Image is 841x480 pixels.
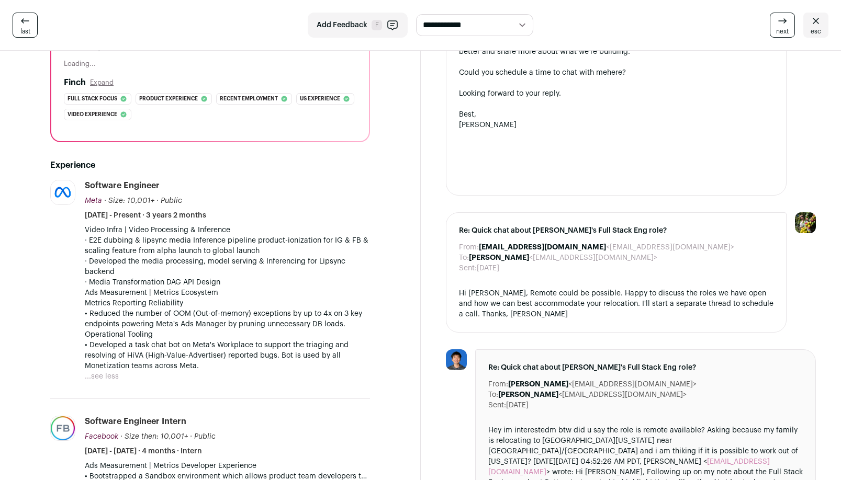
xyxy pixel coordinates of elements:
span: Full stack focus [68,94,117,104]
a: next [770,13,795,38]
span: Facebook [85,433,118,440]
p: • Reduced the number of OOM (Out-of-memory) exceptions by up to 4x on 3 key endpoints powering Me... [85,308,370,329]
div: Software Engineer Intern [85,416,186,427]
dd: <[EMAIL_ADDRESS][DOMAIN_NAME]> [479,242,734,253]
div: Best, [459,109,774,120]
span: esc [811,27,821,36]
dt: From: [488,379,508,390]
dd: [DATE] [477,263,499,273]
dd: [DATE] [506,400,529,410]
dd: <[EMAIL_ADDRESS][DOMAIN_NAME]> [508,379,697,390]
p: Video Infra | Video Processing & Inference · E2E dubbing & lipsync media Inference pipeline produ... [85,225,370,288]
span: · Size: 10,001+ [104,197,154,204]
p: • Developed a task chat bot on Meta's Workplace to support the triaging and resolving of HiVA (Hi... [85,340,370,371]
dt: Sent: [459,263,477,273]
img: 6689865-medium_jpg [795,212,816,233]
b: [PERSON_NAME] [498,391,558,398]
span: F [372,20,382,30]
p: Operational Tooling [85,329,370,340]
span: Public [194,433,216,440]
button: Expand [90,78,114,87]
img: 4e8f8f8ea6f916b2987a5d9db723e60b304003819d0a15055c9b9b550b6f4247.jpg [51,416,75,440]
span: [DATE] - [DATE] · 4 months · Intern [85,446,202,456]
span: [DATE] - Present · 3 years 2 months [85,210,206,221]
span: Us experience [300,94,340,104]
div: Software Engineer [85,180,160,191]
span: Product experience [139,94,198,104]
a: esc [803,13,828,38]
a: here [607,69,622,76]
dd: <[EMAIL_ADDRESS][DOMAIN_NAME]> [498,390,687,400]
h2: Experience [50,159,370,172]
span: Re: Quick chat about [PERSON_NAME]'s Full Stack Eng role? [459,225,774,236]
span: · [190,431,192,442]
dt: To: [488,390,498,400]
span: last [20,27,30,36]
button: Add Feedback F [308,13,408,38]
p: Ads Measurement | Metrics Developer Experience [85,461,370,471]
span: Public [161,197,182,204]
span: Recent employment [220,94,278,104]
span: Meta [85,197,102,204]
span: Video experience [68,109,117,120]
dd: <[EMAIL_ADDRESS][DOMAIN_NAME]> [469,253,657,263]
h2: Finch [64,76,86,89]
div: Looking forward to your reply. [459,88,774,99]
div: [PERSON_NAME] [459,120,774,130]
button: ...see less [85,371,119,382]
div: Hi [PERSON_NAME], Remote could be possible. Happy to discuss the roles we have open and how we ca... [459,288,774,319]
div: Loading... [64,60,356,68]
dt: Sent: [488,400,506,410]
a: last [13,13,38,38]
p: Ads Measurement | Metrics Ecosystem Metrics Reporting Reliability [85,288,370,308]
span: · [156,196,159,206]
dt: To: [459,253,469,263]
b: [EMAIL_ADDRESS][DOMAIN_NAME] [479,244,606,251]
img: e0b610e62f83f99bdecaaa9e47d55ab775a85ab2af681cefd85801e11de5d59a.jpg [446,349,467,370]
b: [PERSON_NAME] [508,381,568,388]
div: Could you schedule a time to chat with me ? [459,67,774,78]
span: next [776,27,789,36]
span: · Size then: 10,001+ [120,433,188,440]
b: [PERSON_NAME] [469,254,529,261]
dt: From: [459,242,479,253]
span: Add Feedback [317,20,367,30]
span: Re: Quick chat about [PERSON_NAME]'s Full Stack Eng role? [488,362,803,373]
img: afd10b684991f508aa7e00cdd3707b66af72d1844587f95d1f14570fec7d3b0c.jpg [51,180,75,204]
